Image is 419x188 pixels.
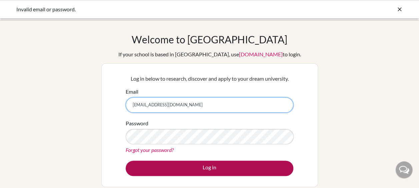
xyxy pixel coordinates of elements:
span: Help [15,5,29,11]
p: Log in below to research, discover and apply to your dream university. [126,75,293,83]
div: Invalid email or password. [16,5,303,13]
h1: Welcome to [GEOGRAPHIC_DATA] [132,33,287,45]
a: Forgot your password? [126,147,174,153]
label: Password [126,119,148,127]
a: [DOMAIN_NAME] [239,51,283,57]
div: If your school is based in [GEOGRAPHIC_DATA], use to login. [118,50,301,58]
button: Log in [126,161,293,176]
label: Email [126,88,138,96]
